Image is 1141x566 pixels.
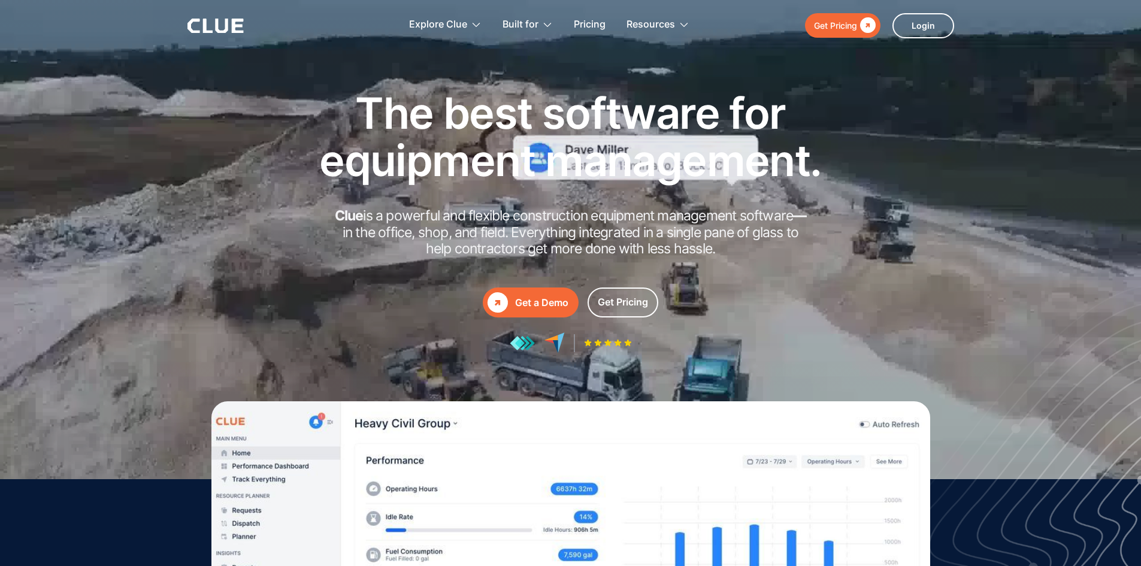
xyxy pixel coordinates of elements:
[515,295,568,310] div: Get a Demo
[584,339,632,347] img: Five-star rating icon
[488,292,508,313] div: 
[588,287,658,317] a: Get Pricing
[483,287,579,317] a: Get a Demo
[503,6,538,44] div: Built for
[409,6,482,44] div: Explore Clue
[892,13,954,38] a: Login
[335,207,364,224] strong: Clue
[510,335,535,351] img: reviews at getapp
[574,6,606,44] a: Pricing
[544,332,565,353] img: reviews at capterra
[627,6,689,44] div: Resources
[331,208,810,258] h2: is a powerful and flexible construction equipment management software in the office, shop, and fi...
[301,89,840,184] h1: The best software for equipment management.
[627,6,675,44] div: Resources
[857,18,876,33] div: 
[598,295,648,310] div: Get Pricing
[793,207,806,224] strong: —
[805,13,880,38] a: Get Pricing
[814,18,857,33] div: Get Pricing
[409,6,467,44] div: Explore Clue
[503,6,553,44] div: Built for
